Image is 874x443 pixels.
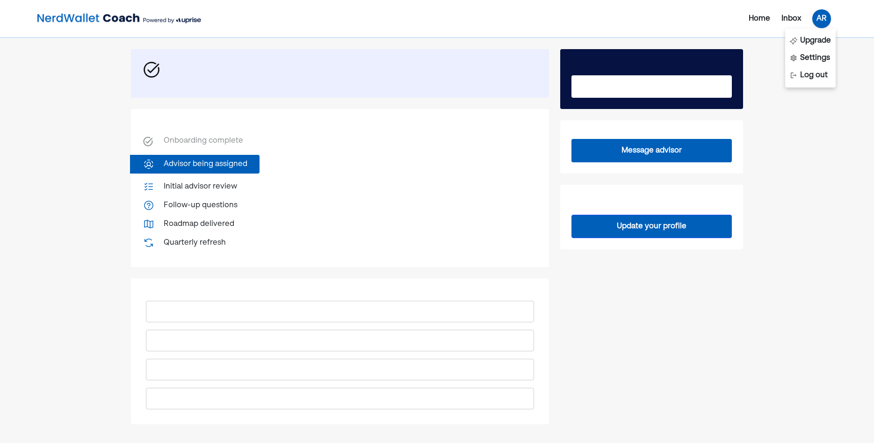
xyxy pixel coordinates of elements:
div: Initial advisor review [164,181,237,192]
div: Onboarding complete [164,135,243,147]
div: Roadmap delivered [164,218,234,230]
div: Home [749,13,770,24]
button: Update your profile [571,215,732,238]
div: Log out [800,70,828,81]
div: Follow-up questions [164,200,238,211]
div: Quarterly refresh [164,237,226,248]
div: Upgrade [800,35,831,46]
div: Advisor being assigned [164,159,247,170]
button: Message advisor [571,139,732,162]
div: Settings [800,52,830,64]
div: AR [812,9,831,28]
div: Inbox [781,13,801,24]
